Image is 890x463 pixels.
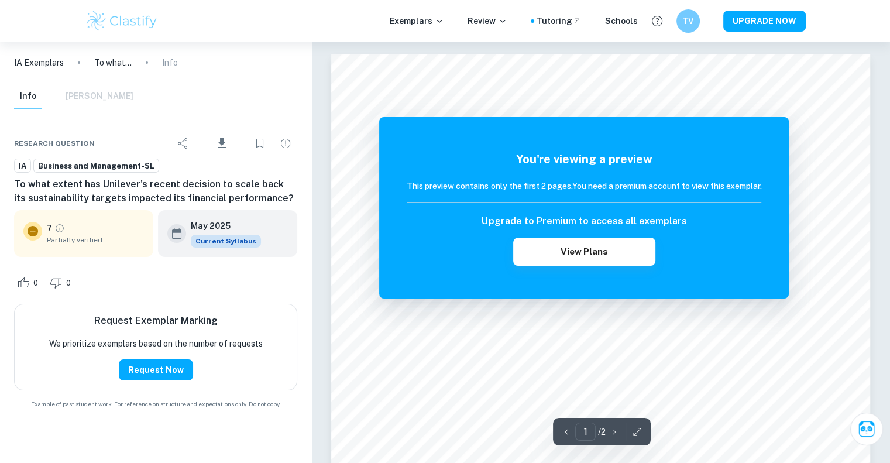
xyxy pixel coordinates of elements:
[14,84,42,109] button: Info
[119,359,193,380] button: Request Now
[47,273,77,292] div: Dislike
[94,56,132,69] p: To what extent has Unilever's recent decision to scale back its sustainability targets impacted i...
[27,277,44,289] span: 0
[14,56,64,69] a: IA Exemplars
[598,426,606,438] p: / 2
[605,15,638,28] a: Schools
[248,132,272,155] div: Bookmark
[14,138,95,149] span: Research question
[15,160,30,172] span: IA
[60,277,77,289] span: 0
[33,159,159,173] a: Business and Management-SL
[162,56,178,69] p: Info
[681,15,695,28] h6: TV
[407,180,761,193] h6: This preview contains only the first 2 pages. You need a premium account to view this exemplar.
[49,337,263,350] p: We prioritize exemplars based on the number of requests
[468,15,507,28] p: Review
[14,159,31,173] a: IA
[723,11,806,32] button: UPGRADE NOW
[171,132,195,155] div: Share
[274,132,297,155] div: Report issue
[197,128,246,159] div: Download
[390,15,444,28] p: Exemplars
[407,150,761,168] h5: You're viewing a preview
[94,314,218,328] h6: Request Exemplar Marking
[34,160,159,172] span: Business and Management-SL
[191,235,261,248] div: This exemplar is based on the current syllabus. Feel free to refer to it for inspiration/ideas wh...
[537,15,582,28] a: Tutoring
[14,400,297,409] span: Example of past student work. For reference on structure and expectations only. Do not copy.
[191,235,261,248] span: Current Syllabus
[85,9,159,33] img: Clastify logo
[47,235,144,245] span: Partially verified
[513,238,655,266] button: View Plans
[14,177,297,205] h6: To what extent has Unilever's recent decision to scale back its sustainability targets impacted i...
[850,413,883,445] button: Ask Clai
[676,9,700,33] button: TV
[54,223,65,234] a: Grade partially verified
[191,220,252,232] h6: May 2025
[14,273,44,292] div: Like
[47,222,52,235] p: 7
[482,214,686,228] h6: Upgrade to Premium to access all exemplars
[647,11,667,31] button: Help and Feedback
